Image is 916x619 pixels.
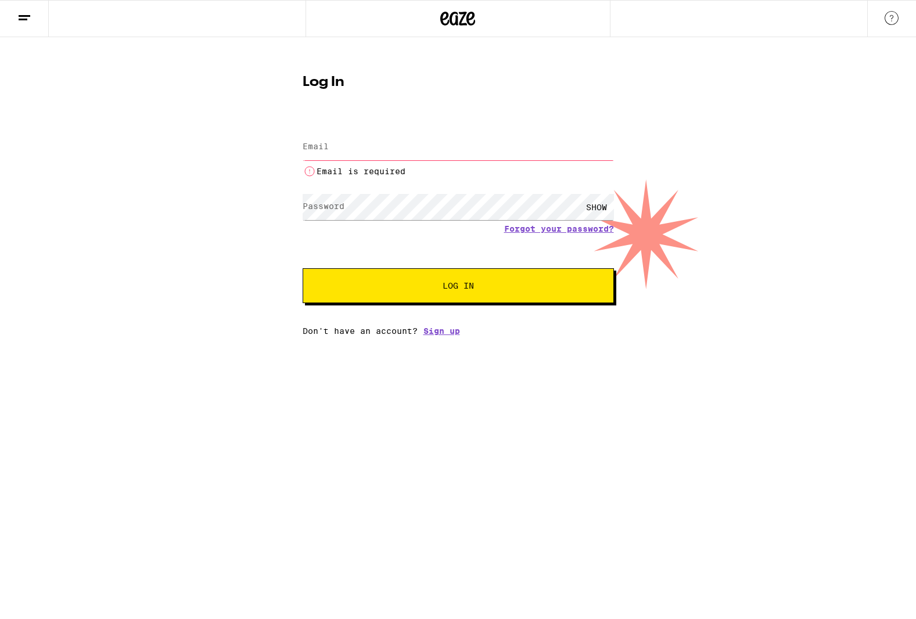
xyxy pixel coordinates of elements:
label: Email [303,142,329,151]
button: Log In [303,268,614,303]
a: Forgot your password? [504,224,614,233]
label: Password [303,201,344,211]
h1: Log In [303,75,614,89]
span: Log In [443,282,474,290]
div: Don't have an account? [303,326,614,336]
li: Email is required [303,164,614,178]
a: Sign up [423,326,460,336]
div: SHOW [579,194,614,220]
span: Hi. Need any help? [7,8,84,17]
input: Email [303,134,614,160]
